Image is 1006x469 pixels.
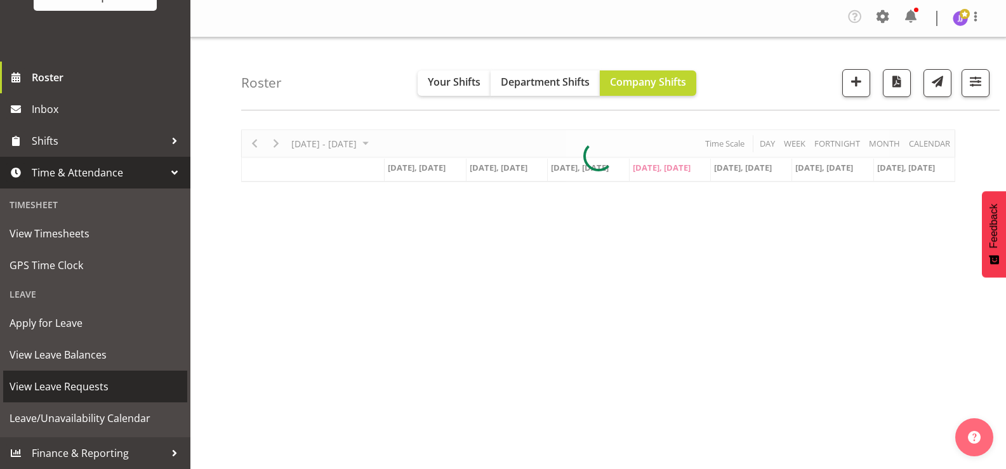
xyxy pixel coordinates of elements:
[10,224,181,243] span: View Timesheets
[3,371,187,402] a: View Leave Requests
[10,314,181,333] span: Apply for Leave
[32,444,165,463] span: Finance & Reporting
[953,11,968,26] img: janelle-jonkers702.jpg
[32,100,184,119] span: Inbox
[501,75,590,89] span: Department Shifts
[3,218,187,249] a: View Timesheets
[3,192,187,218] div: Timesheet
[10,377,181,396] span: View Leave Requests
[32,68,184,87] span: Roster
[988,204,1000,248] span: Feedback
[982,191,1006,277] button: Feedback - Show survey
[10,345,181,364] span: View Leave Balances
[3,281,187,307] div: Leave
[962,69,989,97] button: Filter Shifts
[968,431,981,444] img: help-xxl-2.png
[10,256,181,275] span: GPS Time Clock
[32,163,165,182] span: Time & Attendance
[923,69,951,97] button: Send a list of all shifts for the selected filtered period to all rostered employees.
[491,70,600,96] button: Department Shifts
[610,75,686,89] span: Company Shifts
[241,76,282,90] h4: Roster
[3,402,187,434] a: Leave/Unavailability Calendar
[428,75,480,89] span: Your Shifts
[600,70,696,96] button: Company Shifts
[3,249,187,281] a: GPS Time Clock
[10,409,181,428] span: Leave/Unavailability Calendar
[3,307,187,339] a: Apply for Leave
[883,69,911,97] button: Download a PDF of the roster according to the set date range.
[32,131,165,150] span: Shifts
[3,339,187,371] a: View Leave Balances
[418,70,491,96] button: Your Shifts
[842,69,870,97] button: Add a new shift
